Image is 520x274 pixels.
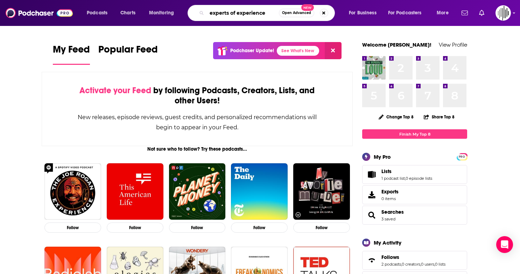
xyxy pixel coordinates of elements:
[98,43,158,65] a: Popular Feed
[432,7,457,19] button: open menu
[362,185,467,204] a: Exports
[458,154,466,159] a: PRO
[293,163,350,220] img: My Favorite Murder with Karen Kilgariff and Georgia Hardstark
[381,176,405,181] a: 1 podcast list
[79,85,151,96] span: Activate your Feed
[405,176,406,181] span: ,
[82,7,117,19] button: open menu
[279,9,314,17] button: Open AdvancedNew
[362,56,386,80] img: The Readout Loud
[401,262,402,267] span: ,
[496,236,513,253] div: Open Intercom Messenger
[365,255,379,265] a: Follows
[230,48,274,54] p: Podchaser Update!
[381,262,401,267] a: 2 podcasts
[77,112,317,132] div: New releases, episode reviews, guest credits, and personalized recommendations will begin to appe...
[420,262,421,267] span: ,
[439,41,467,48] a: View Profile
[98,43,158,60] span: Popular Feed
[421,262,434,267] a: 0 users
[423,110,455,124] button: Share Top 8
[459,7,471,19] a: Show notifications dropdown
[144,7,183,19] button: open menu
[293,222,350,233] button: Follow
[44,222,101,233] button: Follow
[6,6,73,20] img: Podchaser - Follow, Share and Rate Podcasts
[381,254,399,260] span: Follows
[374,153,391,160] div: My Pro
[282,11,311,15] span: Open Advanced
[231,163,288,220] img: The Daily
[374,239,401,246] div: My Activity
[44,163,101,220] img: The Joe Rogan Experience
[42,146,353,152] div: Not sure who to follow? Try these podcasts...
[53,43,90,65] a: My Feed
[194,5,342,21] div: Search podcasts, credits, & more...
[53,43,90,60] span: My Feed
[365,210,379,220] a: Searches
[277,46,319,56] a: See What's New
[169,163,226,220] img: Planet Money
[349,8,377,18] span: For Business
[381,196,399,201] span: 0 items
[362,165,467,184] span: Lists
[116,7,140,19] a: Charts
[169,222,226,233] button: Follow
[381,168,392,174] span: Lists
[381,168,432,174] a: Lists
[496,5,511,21] img: User Profile
[381,254,445,260] a: Follows
[381,189,399,195] span: Exports
[344,7,385,19] button: open menu
[374,112,418,121] button: Change Top 8
[365,170,379,179] a: Lists
[301,4,314,11] span: New
[384,7,432,19] button: open menu
[496,5,511,21] button: Show profile menu
[435,262,445,267] a: 0 lists
[362,129,467,139] a: Finish My Top 8
[365,190,379,200] span: Exports
[388,8,422,18] span: For Podcasters
[496,5,511,21] span: Logged in as gpg2
[437,8,449,18] span: More
[107,222,163,233] button: Follow
[149,8,174,18] span: Monitoring
[120,8,135,18] span: Charts
[231,222,288,233] button: Follow
[362,251,467,270] span: Follows
[402,262,420,267] a: 0 creators
[434,262,435,267] span: ,
[87,8,107,18] span: Podcasts
[476,7,487,19] a: Show notifications dropdown
[77,85,317,106] div: by following Podcasts, Creators, Lists, and other Users!
[362,41,431,48] a: Welcome [PERSON_NAME]!
[381,209,404,215] a: Searches
[207,7,279,19] input: Search podcasts, credits, & more...
[362,206,467,225] span: Searches
[107,163,163,220] img: This American Life
[381,217,395,221] a: 3 saved
[406,176,432,181] a: 0 episode lists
